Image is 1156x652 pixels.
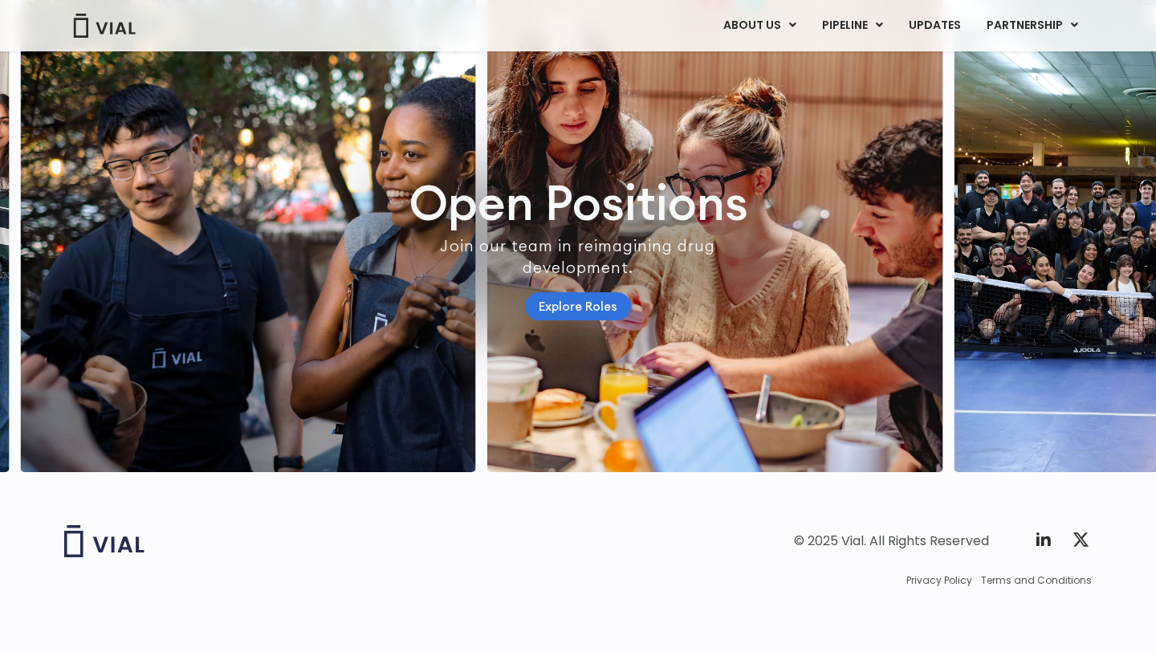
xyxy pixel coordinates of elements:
a: PARTNERSHIPMenu Toggle [974,12,1091,39]
a: Terms and Conditions [981,573,1092,588]
a: Explore Roles [525,292,631,320]
a: Privacy Policy [906,573,972,588]
img: Vial logo wih "Vial" spelled out [64,525,144,557]
a: ABOUT USMenu Toggle [710,12,808,39]
a: UPDATES [896,12,973,39]
img: Vial Logo [72,14,136,38]
a: PIPELINEMenu Toggle [809,12,895,39]
div: © 2025 Vial. All Rights Reserved [794,532,989,550]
